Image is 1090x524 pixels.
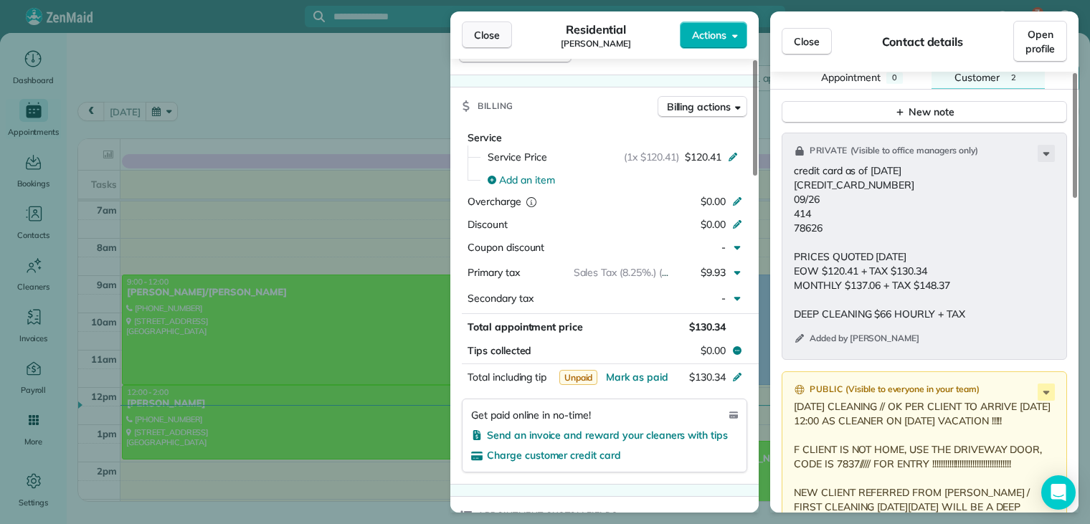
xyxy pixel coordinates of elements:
[701,218,726,231] span: $0.00
[606,370,668,384] button: Mark as paid
[468,218,508,231] span: Discount
[474,28,500,42] span: Close
[794,34,820,49] span: Close
[468,131,502,144] span: Service
[721,241,726,254] span: -
[606,371,668,384] span: Mark as paid
[624,150,680,164] span: (1x $120.41)
[701,195,726,208] span: $0.00
[794,163,1058,321] p: credit card as of [DATE] [CREDIT_CARD_NUMBER] 09/26 414 78626 PRICES QUOTED [DATE] EOW $120.41 + ...
[954,71,1000,84] span: Customer
[794,333,919,347] button: Added by [PERSON_NAME]
[468,343,531,358] span: Tips collected
[692,28,726,42] span: Actions
[488,150,547,164] span: Service Price
[1025,27,1055,56] span: Open profile
[685,150,721,164] span: $120.41
[468,320,583,333] span: Total appointment price
[468,371,546,384] span: Total including tip
[701,266,726,279] span: $9.93
[845,384,980,396] span: ( Visible to everyone in your team )
[479,146,747,168] button: Service Price(1x $120.41)$120.41
[892,72,897,82] span: 0
[468,292,534,305] span: Secondary tax
[1013,21,1067,62] a: Open profile
[478,508,618,523] span: Appointment custom fields
[462,340,747,361] button: Tips collected$0.00
[487,429,728,442] span: Send an invoice and reward your cleaners with tips
[478,99,513,113] span: Billing
[468,194,592,209] div: Overcharge
[1041,475,1076,510] div: Open Intercom Messenger
[882,33,963,50] span: Contact details
[468,241,544,254] span: Coupon discount
[850,145,979,158] span: ( Visible to office managers only )
[559,370,598,385] span: Unpaid
[479,168,747,191] button: Add an item
[667,100,731,114] span: Billing actions
[689,371,726,384] span: $130.34
[701,343,726,358] span: $0.00
[1011,72,1016,82] span: 2
[782,28,832,55] button: Close
[574,266,693,279] span: Sales Tax (8.25%.) (8.25%)
[468,266,520,279] span: Primary tax
[810,333,919,344] span: Added by [PERSON_NAME]
[894,105,954,120] div: New note
[499,173,555,187] span: Add an item
[462,22,512,49] button: Close
[782,101,1067,123] button: New note
[561,38,631,49] span: [PERSON_NAME]
[821,71,881,84] span: Appointment
[487,449,621,462] span: Charge customer credit card
[721,292,726,305] span: -
[566,21,627,38] span: Residential
[810,143,848,158] span: Private
[471,408,591,422] span: Get paid online in no-time!
[810,382,843,396] span: Public
[689,320,726,333] span: $130.34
